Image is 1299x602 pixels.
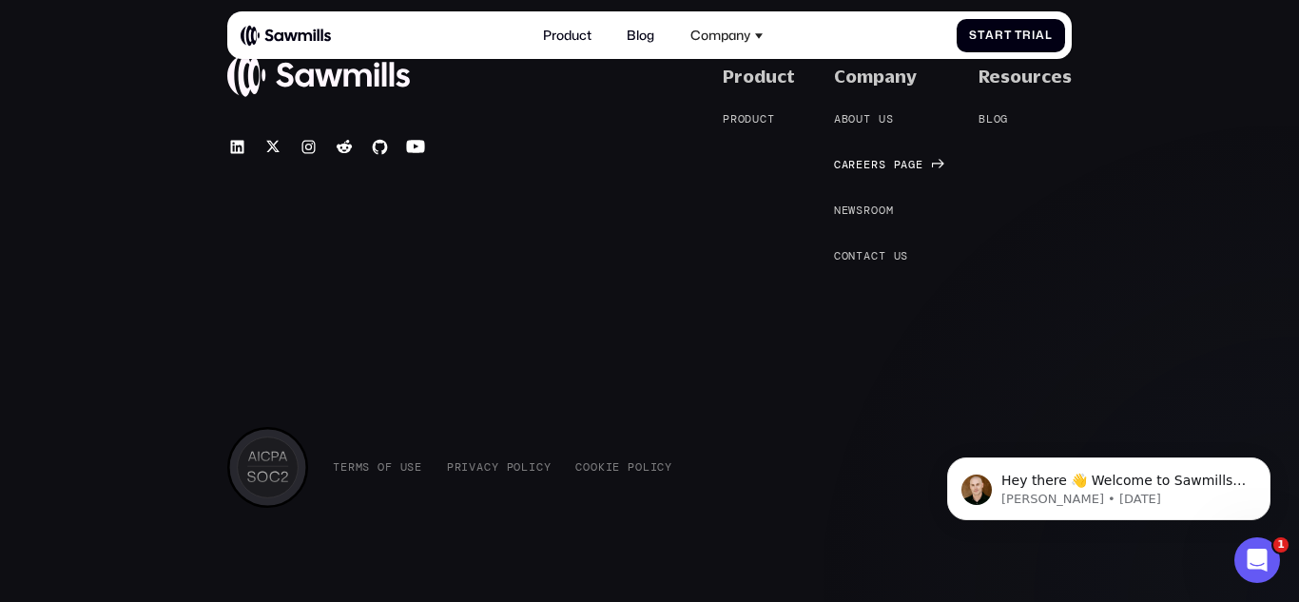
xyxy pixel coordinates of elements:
[745,112,752,126] span: d
[848,249,856,262] span: n
[767,112,775,126] span: t
[340,460,348,474] span: e
[879,249,886,262] span: t
[879,112,886,126] span: u
[978,29,985,42] span: t
[544,460,552,474] span: y
[995,29,1004,42] span: r
[863,158,871,171] span: e
[529,460,536,474] span: i
[894,249,902,262] span: u
[348,460,356,474] span: r
[985,29,995,42] span: a
[886,204,894,217] span: m
[492,460,499,474] span: y
[979,111,1024,127] a: Blog
[447,460,455,474] span: P
[476,460,484,474] span: a
[514,460,521,474] span: o
[886,112,894,126] span: s
[856,249,863,262] span: t
[657,460,665,474] span: c
[979,66,1072,87] div: Resources
[908,158,916,171] span: g
[871,158,879,171] span: r
[901,158,908,171] span: a
[612,460,620,474] span: e
[834,111,910,127] a: Aboutus
[681,18,773,53] div: Company
[979,112,986,126] span: B
[994,112,1001,126] span: o
[521,460,529,474] span: l
[842,249,849,262] span: o
[901,249,908,262] span: s
[333,460,340,474] span: T
[575,460,672,474] a: CookiePolicy
[848,204,856,217] span: w
[356,460,363,474] span: m
[591,460,598,474] span: o
[533,18,600,53] a: Product
[690,28,750,43] div: Company
[760,112,767,126] span: c
[894,158,902,171] span: p
[507,460,514,474] span: P
[665,460,672,474] span: y
[469,460,476,474] span: v
[385,460,393,474] span: f
[723,111,791,127] a: Product
[628,460,635,474] span: P
[957,19,1066,52] a: StartTrial
[643,460,650,474] span: l
[916,158,923,171] span: e
[606,460,613,474] span: i
[848,112,856,126] span: o
[583,460,591,474] span: o
[879,158,886,171] span: s
[879,204,886,217] span: o
[484,460,492,474] span: c
[834,66,917,87] div: Company
[447,460,552,474] a: PrivacyPolicy
[635,460,643,474] span: o
[575,460,583,474] span: C
[1045,29,1053,42] span: l
[1032,29,1036,42] span: i
[723,112,730,126] span: P
[415,460,422,474] span: e
[848,158,856,171] span: r
[378,460,385,474] span: o
[863,112,871,126] span: t
[834,249,842,262] span: C
[834,112,842,126] span: A
[834,204,842,217] span: N
[863,249,871,262] span: a
[333,460,422,474] a: TermsofUse
[1004,29,1012,42] span: t
[919,418,1299,551] iframe: Intercom notifications message
[856,158,863,171] span: e
[1234,537,1280,583] iframe: Intercom live chat
[856,204,863,217] span: s
[1273,537,1289,553] span: 1
[969,29,978,42] span: S
[730,112,738,126] span: r
[362,460,370,474] span: s
[1015,29,1022,42] span: T
[834,203,910,219] a: Newsroom
[842,112,849,126] span: b
[1000,112,1008,126] span: g
[407,460,415,474] span: s
[1022,29,1032,42] span: r
[752,112,760,126] span: u
[856,112,863,126] span: u
[650,460,658,474] span: i
[455,460,462,474] span: r
[871,249,879,262] span: c
[986,112,994,126] span: l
